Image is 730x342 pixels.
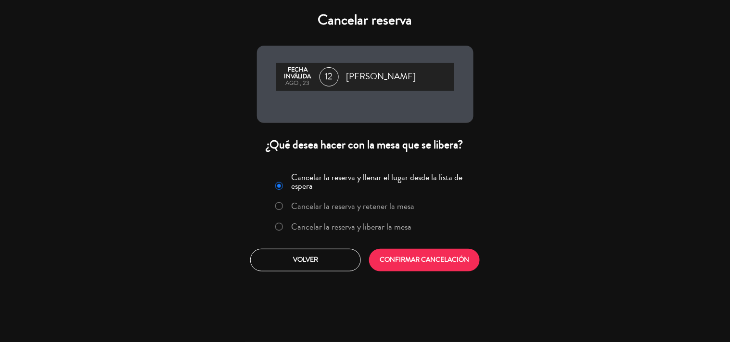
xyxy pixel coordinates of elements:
span: [PERSON_NAME] [346,70,416,84]
div: Fecha inválida [281,67,315,80]
button: CONFIRMAR CANCELACIÓN [369,249,480,271]
div: ¿Qué desea hacer con la mesa que se libera? [257,137,474,152]
button: Volver [250,249,361,271]
label: Cancelar la reserva y liberar la mesa [291,222,411,231]
label: Cancelar la reserva y llenar el lugar desde la lista de espera [291,173,467,190]
span: 12 [320,67,339,86]
div: ago., 23 [281,80,315,87]
label: Cancelar la reserva y retener la mesa [291,202,414,210]
h4: Cancelar reserva [257,12,474,29]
